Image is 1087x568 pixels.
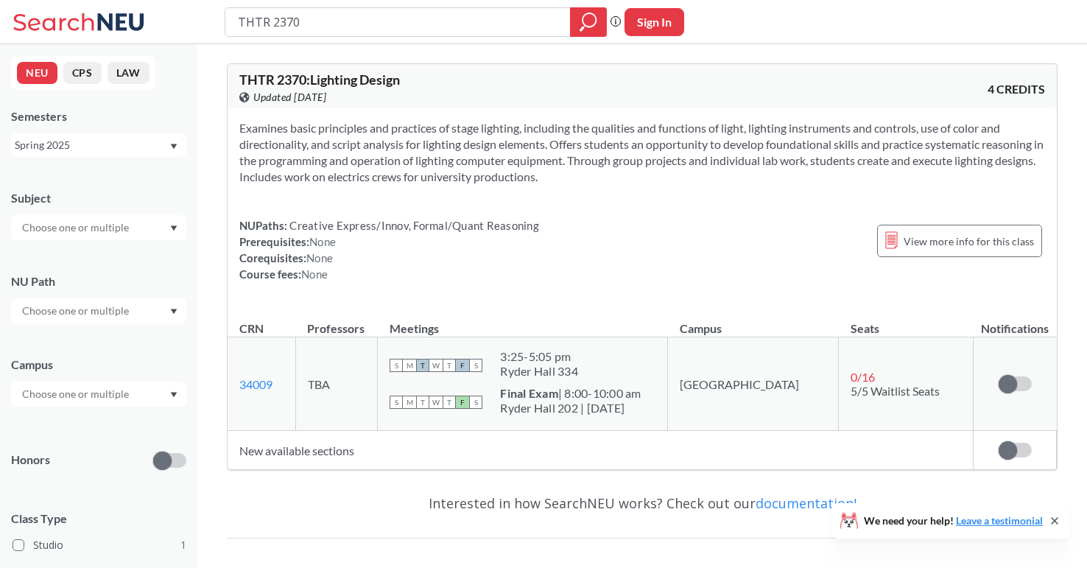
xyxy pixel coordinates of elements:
input: Choose one or multiple [15,385,138,403]
th: Notifications [974,306,1057,337]
b: Final Exam [500,386,558,400]
span: 4 CREDITS [988,81,1045,97]
span: F [456,359,469,372]
span: M [403,396,416,409]
td: [GEOGRAPHIC_DATA] [668,337,839,431]
span: T [416,359,429,372]
span: T [443,396,456,409]
div: Semesters [11,108,186,125]
svg: magnifying glass [580,12,597,32]
section: Examines basic principles and practices of stage lighting, including the qualities and functions ... [239,120,1045,185]
th: Meetings [378,306,668,337]
a: Leave a testimonial [956,514,1043,527]
th: Campus [668,306,839,337]
svg: Dropdown arrow [170,392,177,398]
div: | 8:00-10:00 am [500,386,641,401]
span: Updated [DATE] [253,89,326,105]
span: Class Type [11,511,186,527]
th: Professors [295,306,378,337]
label: Studio [13,536,186,555]
div: Subject [11,190,186,206]
div: NUPaths: Prerequisites: Corequisites: Course fees: [239,217,539,282]
svg: Dropdown arrow [170,225,177,231]
span: None [306,251,333,264]
input: Class, professor, course number, "phrase" [236,10,560,35]
span: S [390,396,403,409]
a: 34009 [239,377,272,391]
div: magnifying glass [570,7,607,37]
p: Honors [11,452,50,469]
span: None [301,267,328,281]
div: NU Path [11,273,186,290]
span: W [429,396,443,409]
span: View more info for this class [904,232,1034,250]
div: Spring 2025 [15,137,169,153]
div: Dropdown arrow [11,382,186,407]
div: Ryder Hall 334 [500,364,578,379]
button: Sign In [625,8,684,36]
span: W [429,359,443,372]
div: Campus [11,357,186,373]
span: Creative Express/Innov, Formal/Quant Reasoning [287,219,539,232]
span: S [469,396,482,409]
button: LAW [108,62,149,84]
input: Choose one or multiple [15,219,138,236]
div: Dropdown arrow [11,298,186,323]
span: F [456,396,469,409]
a: documentation! [756,494,856,512]
div: Interested in how SearchNEU works? Check out our [227,482,1058,525]
span: T [416,396,429,409]
div: 3:25 - 5:05 pm [500,349,578,364]
span: None [309,235,336,248]
div: Ryder Hall 202 | [DATE] [500,401,641,416]
svg: Dropdown arrow [170,144,177,150]
span: T [443,359,456,372]
div: Spring 2025Dropdown arrow [11,133,186,157]
th: Seats [839,306,974,337]
svg: Dropdown arrow [170,309,177,315]
div: CRN [239,320,264,337]
span: THTR 2370 : Lighting Design [239,71,400,88]
td: New available sections [228,431,974,470]
input: Choose one or multiple [15,302,138,320]
div: Dropdown arrow [11,215,186,240]
button: NEU [17,62,57,84]
span: We need your help! [864,516,1043,526]
span: 1 [180,537,186,553]
td: TBA [295,337,378,431]
button: CPS [63,62,102,84]
span: 0 / 16 [851,370,875,384]
span: M [403,359,416,372]
span: 5/5 Waitlist Seats [851,384,940,398]
span: S [469,359,482,372]
span: S [390,359,403,372]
